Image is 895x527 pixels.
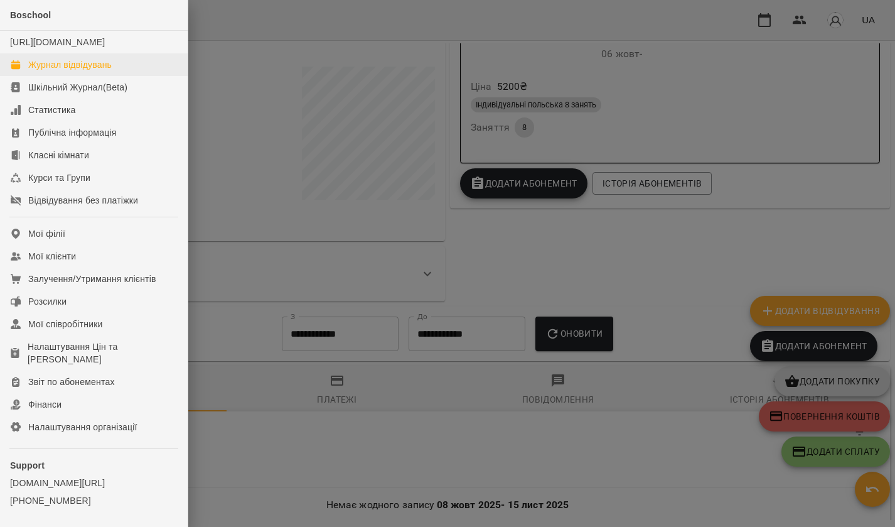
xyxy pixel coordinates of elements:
div: Курси та Групи [28,171,90,184]
div: Фінанси [28,398,62,411]
div: Шкільний Журнал(Beta) [28,81,127,94]
div: Налаштування Цін та [PERSON_NAME] [28,340,178,366]
div: Залучення/Утримання клієнтів [28,273,156,285]
p: Support [10,459,178,472]
span: Boschool [10,10,51,20]
div: Мої співробітники [28,318,103,330]
div: Звіт по абонементах [28,376,115,388]
div: Мої філії [28,227,65,240]
div: Класні кімнати [28,149,89,161]
a: [URL][DOMAIN_NAME] [10,37,105,47]
div: Журнал відвідувань [28,58,112,71]
div: Публічна інформація [28,126,116,139]
div: Відвідування без платіжки [28,194,138,207]
div: Мої клієнти [28,250,76,263]
div: Розсилки [28,295,67,308]
a: [PHONE_NUMBER] [10,494,178,507]
div: Статистика [28,104,76,116]
a: [DOMAIN_NAME][URL] [10,477,178,489]
div: Налаштування організації [28,421,137,433]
